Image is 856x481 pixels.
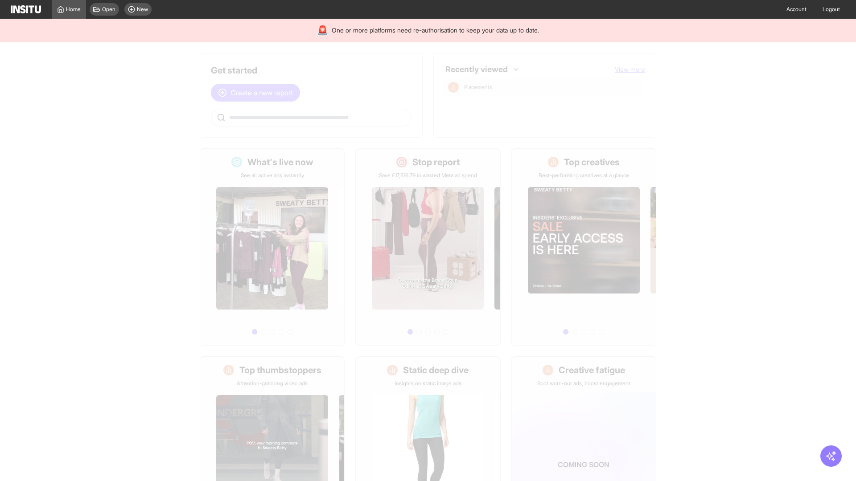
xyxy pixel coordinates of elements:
span: One or more platforms need re-authorisation to keep your data up to date. [332,26,539,35]
div: 🚨 [317,24,328,37]
span: Home [66,6,81,13]
span: New [137,6,148,13]
span: Open [102,6,115,13]
img: Logo [11,5,41,13]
